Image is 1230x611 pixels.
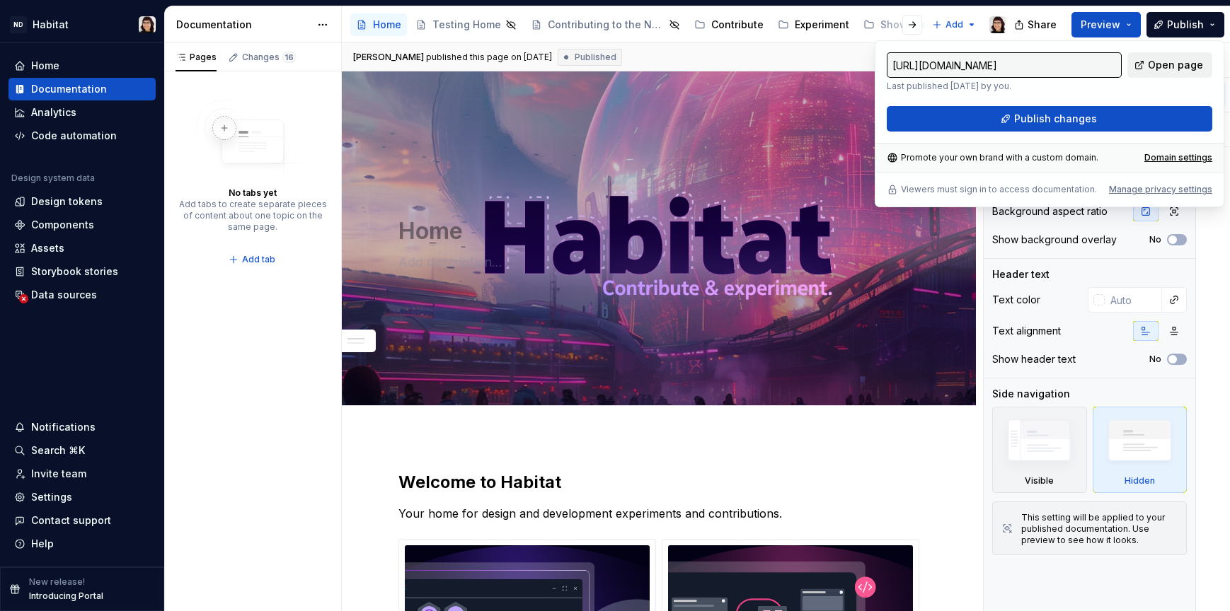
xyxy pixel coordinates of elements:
[1125,475,1155,487] div: Hidden
[858,13,953,36] a: Showcase
[31,129,117,143] div: Code automation
[31,105,76,120] div: Analytics
[29,576,85,588] p: New release!
[398,505,919,522] p: Your home for design and development experiments and contributions.
[1149,354,1161,365] label: No
[1093,407,1188,493] div: Hidden
[8,260,156,283] a: Storybook stories
[29,590,103,602] p: Introducing Portal
[8,237,156,260] a: Assets
[10,16,27,33] div: ND
[229,187,277,199] div: No tabs yet
[1081,18,1120,32] span: Preview
[31,194,103,209] div: Design tokens
[689,13,769,36] a: Contribute
[989,16,1006,33] img: Raquel Pereira
[426,52,552,63] div: published this page on [DATE]
[711,18,764,32] div: Contribute
[8,214,156,236] a: Components
[31,241,64,255] div: Assets
[11,173,95,184] div: Design system data
[8,439,156,462] button: Search ⌘K
[992,293,1040,307] div: Text color
[139,16,156,33] img: Raquel Pereira
[31,264,118,279] div: Storybook stories
[887,106,1212,132] button: Publish changes
[8,533,156,555] button: Help
[887,152,1098,163] div: Promote your own brand with a custom domain.
[1007,12,1066,37] button: Share
[350,11,925,39] div: Page tree
[8,124,156,147] a: Code automation
[525,13,686,36] a: Contributing to the Nokia Design System
[992,233,1117,247] div: Show background overlay
[1028,18,1057,32] span: Share
[33,18,69,32] div: Habitat
[992,387,1070,401] div: Side navigation
[8,284,156,306] a: Data sources
[772,13,855,36] a: Experiment
[1149,234,1161,245] label: No
[31,467,86,481] div: Invite team
[31,420,96,434] div: Notifications
[1071,12,1141,37] button: Preview
[178,199,327,233] div: Add tabs to create separate pieces of content about one topic on the same page.
[31,443,85,458] div: Search ⌘K
[353,52,424,63] span: [PERSON_NAME]
[1105,287,1162,313] input: Auto
[410,13,522,36] a: Testing Home
[8,486,156,508] a: Settings
[1144,152,1212,163] a: Domain settings
[575,52,616,63] span: Published
[8,101,156,124] a: Analytics
[8,54,156,77] a: Home
[1148,58,1203,72] span: Open page
[8,462,156,485] a: Invite team
[31,537,54,551] div: Help
[1014,112,1097,126] span: Publish changes
[31,218,94,232] div: Components
[176,52,217,63] div: Pages
[795,18,849,32] div: Experiment
[31,59,59,73] div: Home
[176,18,310,32] div: Documentation
[396,214,916,248] textarea: Home
[242,52,296,63] div: Changes
[548,18,665,32] div: Contributing to the Nokia Design System
[31,288,97,302] div: Data sources
[992,407,1087,493] div: Visible
[3,9,161,40] button: NDHabitatRaquel Pereira
[1146,12,1224,37] button: Publish
[1021,512,1178,546] div: This setting will be applied to your published documentation. Use preview to see how it looks.
[928,15,981,35] button: Add
[31,490,72,504] div: Settings
[992,352,1076,366] div: Show header text
[350,13,407,36] a: Home
[901,184,1097,195] p: Viewers must sign in to access documentation.
[1167,18,1204,32] span: Publish
[31,82,107,96] div: Documentation
[8,416,156,438] button: Notifications
[1025,475,1054,487] div: Visible
[242,254,275,265] span: Add tab
[31,513,111,528] div: Contact support
[887,81,1122,92] p: Last published [DATE] by you.
[992,324,1061,338] div: Text alignment
[946,19,963,30] span: Add
[1127,52,1212,78] a: Open page
[282,52,296,63] span: 16
[373,18,401,32] div: Home
[8,78,156,100] a: Documentation
[8,509,156,532] button: Contact support
[398,471,919,494] h2: Welcome to Habitat
[1109,184,1212,195] button: Manage privacy settings
[432,18,501,32] div: Testing Home
[992,204,1108,219] div: Background aspect ratio
[224,250,282,269] button: Add tab
[992,267,1050,281] div: Header text
[8,190,156,213] a: Design tokens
